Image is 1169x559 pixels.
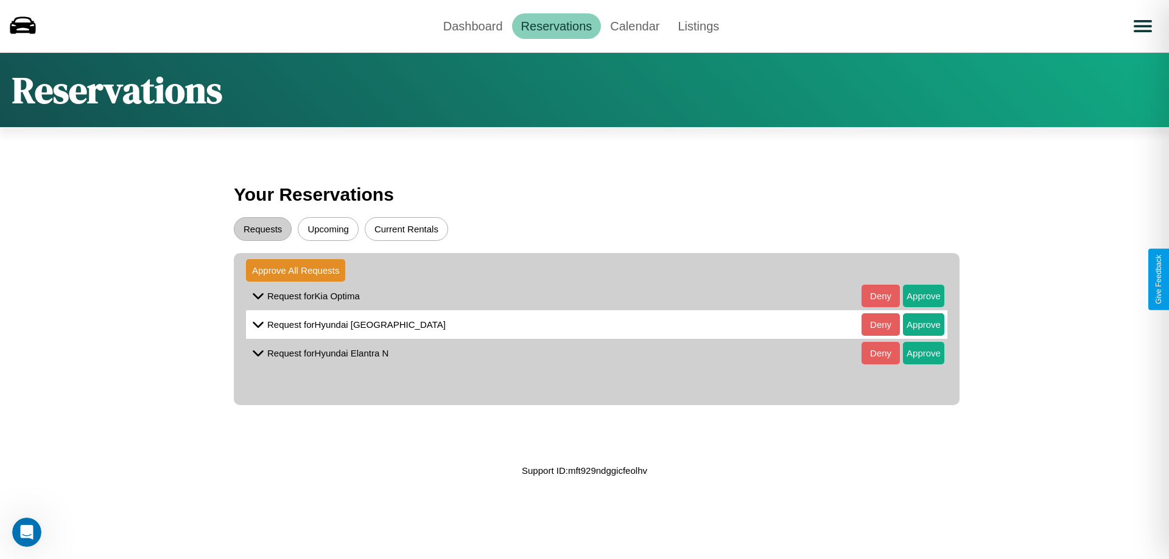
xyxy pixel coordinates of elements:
[434,13,512,39] a: Dashboard
[12,65,222,115] h1: Reservations
[1126,9,1160,43] button: Open menu
[512,13,602,39] a: Reservations
[267,316,446,333] p: Request for Hyundai [GEOGRAPHIC_DATA]
[862,342,900,364] button: Deny
[1154,255,1163,304] div: Give Feedback
[234,217,292,241] button: Requests
[522,462,647,479] p: Support ID: mft929ndggicfeolhv
[903,313,944,336] button: Approve
[12,518,41,547] iframe: Intercom live chat
[246,259,345,282] button: Approve All Requests
[862,285,900,307] button: Deny
[365,217,448,241] button: Current Rentals
[903,342,944,364] button: Approve
[267,288,360,304] p: Request for Kia Optima
[601,13,669,39] a: Calendar
[862,313,900,336] button: Deny
[669,13,728,39] a: Listings
[234,178,935,211] h3: Your Reservations
[267,345,388,361] p: Request for Hyundai Elantra N
[298,217,359,241] button: Upcoming
[903,285,944,307] button: Approve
